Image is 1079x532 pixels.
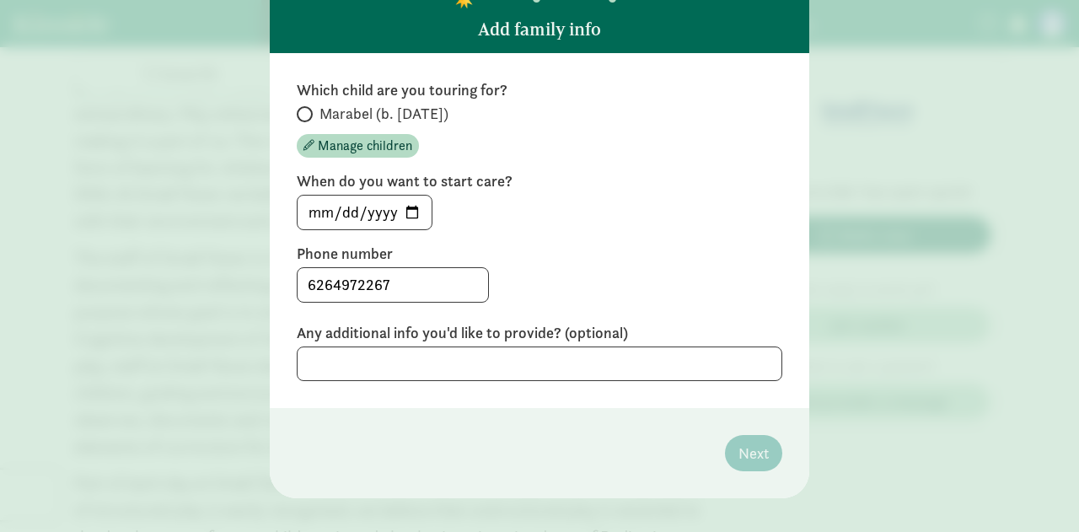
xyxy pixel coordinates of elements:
[297,80,782,100] label: Which child are you touring for?
[298,268,488,302] input: 5555555555
[738,442,769,465] span: Next
[297,171,782,191] label: When do you want to start care?
[297,323,782,343] label: Any additional info you'd like to provide? (optional)
[725,435,782,471] button: Next
[318,136,412,156] span: Manage children
[319,104,448,124] span: Marabel (b. [DATE])
[297,244,782,264] label: Phone number
[478,19,601,40] h5: Add family info
[297,134,419,158] button: Manage children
